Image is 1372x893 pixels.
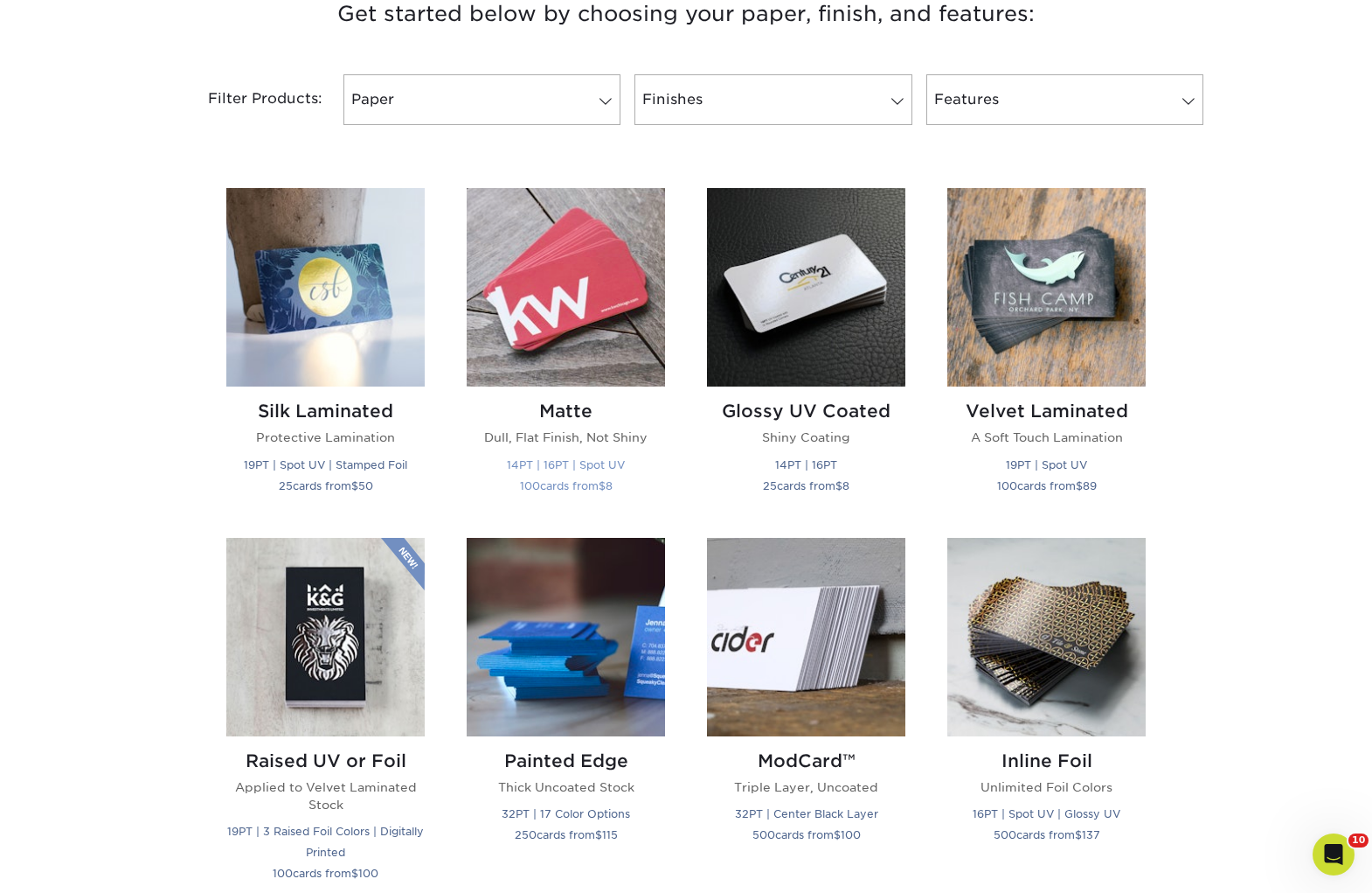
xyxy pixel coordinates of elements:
a: Paper [343,74,620,125]
span: 10 [1348,834,1369,848]
small: cards from [997,479,1097,492]
small: cards from [515,828,618,841]
h2: Inline Foil [947,750,1146,771]
span: 115 [602,828,618,841]
a: Finishes [634,74,911,125]
span: 100 [841,828,861,841]
small: 14PT | 16PT | Spot UV [507,458,625,471]
a: Glossy UV Coated Business Cards Glossy UV Coated Shiny Coating 14PT | 16PT 25cards from$8 [707,188,905,516]
p: A Soft Touch Lamination [947,429,1146,446]
span: $ [1076,479,1083,492]
span: $ [834,828,841,841]
span: 50 [358,479,373,492]
h2: Painted Edge [467,750,665,771]
small: 14PT | 16PT [775,458,837,471]
h2: Matte [467,401,665,422]
small: cards from [520,479,613,492]
p: Applied to Velvet Laminated Stock [226,778,425,814]
p: Dull, Flat Finish, Not Shiny [467,429,665,446]
iframe: Intercom live chat [1313,834,1355,876]
img: Velvet Laminated Business Cards [947,188,1146,387]
p: Shiny Coating [707,429,905,446]
span: 100 [997,479,1017,492]
a: Features [926,74,1203,125]
span: $ [1075,828,1082,841]
h2: Glossy UV Coated [707,401,905,422]
p: Protective Lamination [226,429,425,446]
img: Raised UV or Foil Business Cards [226,538,425,736]
span: $ [599,479,606,492]
p: Triple Layer, Uncoated [707,778,905,796]
img: Glossy UV Coated Business Cards [707,188,905,387]
span: $ [351,479,358,492]
img: Silk Laminated Business Cards [226,188,425,387]
p: Thick Uncoated Stock [467,778,665,796]
img: ModCard™ Business Cards [707,538,905,736]
h2: Velvet Laminated [947,401,1146,422]
a: Velvet Laminated Business Cards Velvet Laminated A Soft Touch Lamination 19PT | Spot UV 100cards ... [947,188,1146,516]
small: 32PT | 17 Color Options [502,807,630,820]
img: Painted Edge Business Cards [467,538,665,736]
span: 100 [520,479,540,492]
span: 8 [606,479,613,492]
h2: Raised UV or Foil [226,750,425,771]
span: $ [595,828,602,841]
small: cards from [763,479,849,492]
div: Filter Products: [162,74,336,125]
img: Matte Business Cards [467,188,665,387]
span: 25 [279,479,293,492]
h2: ModCard™ [707,750,905,771]
span: 137 [1082,828,1100,841]
small: cards from [279,479,373,492]
span: 250 [515,828,537,841]
span: 500 [994,828,1016,841]
small: cards from [994,828,1100,841]
small: 19PT | Spot UV | Stamped Foil [244,458,407,471]
a: Silk Laminated Business Cards Silk Laminated Protective Lamination 19PT | Spot UV | Stamped Foil ... [226,188,425,516]
span: $ [835,479,842,492]
small: 32PT | Center Black Layer [735,807,878,820]
img: New Product [381,538,425,590]
small: 19PT | Spot UV [1006,458,1087,471]
h2: Silk Laminated [226,401,425,422]
img: Inline Foil Business Cards [947,538,1146,736]
small: cards from [752,828,861,841]
span: 89 [1083,479,1097,492]
small: 19PT | 3 Raised Foil Colors | Digitally Printed [227,825,424,859]
p: Unlimited Foil Colors [947,778,1146,796]
span: 25 [763,479,777,492]
span: 8 [842,479,849,492]
a: Matte Business Cards Matte Dull, Flat Finish, Not Shiny 14PT | 16PT | Spot UV 100cards from$8 [467,188,665,516]
small: 16PT | Spot UV | Glossy UV [973,807,1120,820]
span: 500 [752,828,775,841]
